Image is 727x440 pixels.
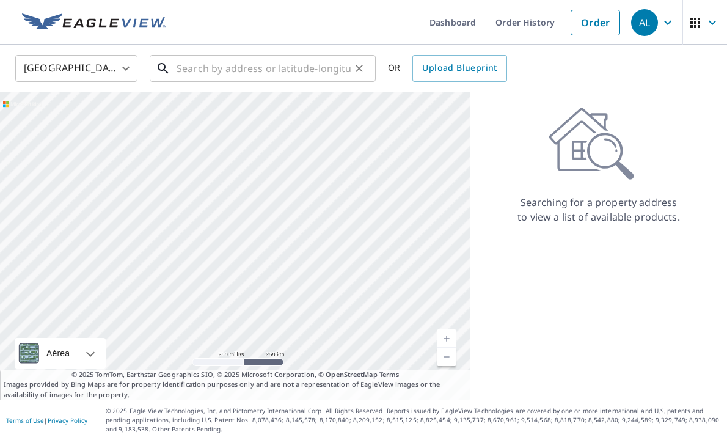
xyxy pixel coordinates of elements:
p: | [6,417,87,424]
a: Nivel actual 5, ampliar [437,329,456,348]
div: OR [388,55,507,82]
p: Searching for a property address to view a list of available products. [517,195,681,224]
a: Nivel actual 5, alejar [437,348,456,366]
span: Upload Blueprint [422,61,497,76]
div: AL [631,9,658,36]
a: Terms of Use [6,416,44,425]
a: Upload Blueprint [412,55,506,82]
span: © 2025 TomTom, Earthstar Geographics SIO, © 2025 Microsoft Corporation, © [71,370,400,380]
div: [GEOGRAPHIC_DATA] [15,51,137,86]
a: Terms [379,370,400,379]
div: Aérea [43,338,73,369]
a: Privacy Policy [48,416,87,425]
p: © 2025 Eagle View Technologies, Inc. and Pictometry International Corp. All Rights Reserved. Repo... [106,406,721,434]
img: EV Logo [22,13,166,32]
input: Search by address or latitude-longitude [177,51,351,86]
a: Order [571,10,620,35]
a: OpenStreetMap [326,370,377,379]
button: Clear [351,60,368,77]
div: Aérea [15,338,106,369]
